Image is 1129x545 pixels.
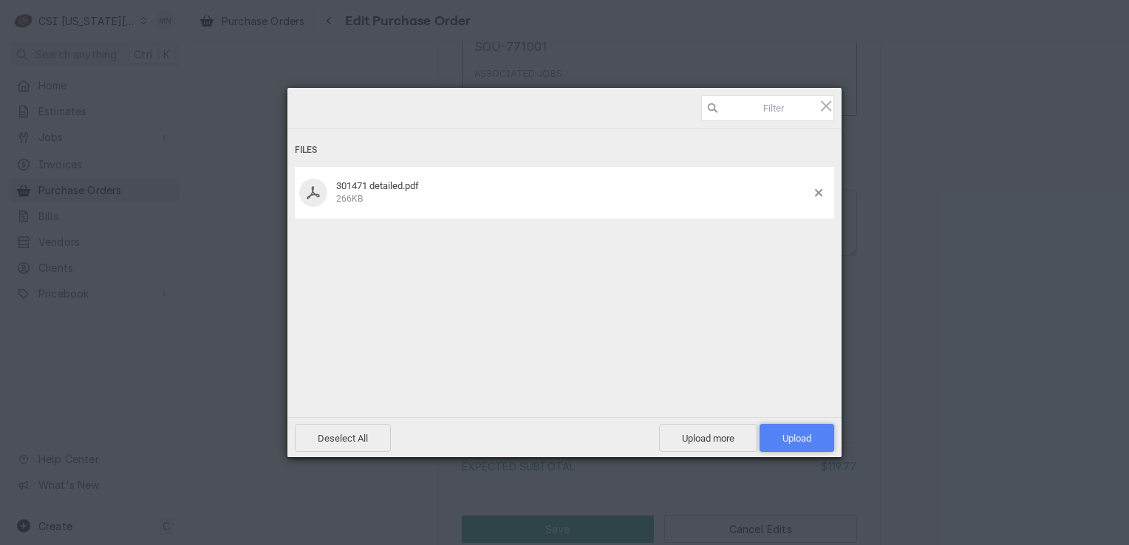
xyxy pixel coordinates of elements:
[701,95,834,121] input: Filter
[659,424,757,452] span: Upload more
[295,424,391,452] span: Deselect All
[332,180,815,205] div: 301471 detailed.pdf
[336,180,419,191] span: 301471 detailed.pdf
[760,424,834,452] span: Upload
[336,193,363,204] span: 266KB
[782,433,811,444] span: Upload
[818,97,834,114] span: Click here or hit ESC to close picker
[295,137,834,164] div: Files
